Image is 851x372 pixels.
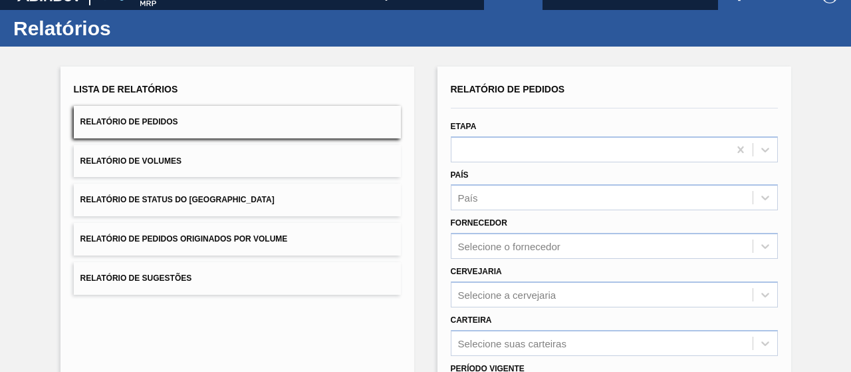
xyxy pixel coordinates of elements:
span: Relatório de Pedidos Originados por Volume [80,234,288,244]
button: Relatório de Sugestões [74,262,401,295]
button: Relatório de Status do [GEOGRAPHIC_DATA] [74,184,401,216]
div: Selecione suas carteiras [458,337,566,349]
button: Relatório de Volumes [74,145,401,178]
label: Fornecedor [451,218,507,228]
span: Lista de Relatórios [74,84,178,94]
span: Relatório de Volumes [80,156,182,166]
h1: Relatórios [13,21,249,36]
span: Relatório de Pedidos [451,84,565,94]
div: Selecione a cervejaria [458,289,556,300]
div: País [458,192,478,204]
label: País [451,170,469,180]
span: Relatório de Status do [GEOGRAPHIC_DATA] [80,195,275,204]
label: Cervejaria [451,267,502,276]
span: Relatório de Sugestões [80,274,192,283]
span: Relatório de Pedidos [80,117,178,126]
button: Relatório de Pedidos [74,106,401,138]
div: Selecione o fornecedor [458,241,560,252]
label: Carteira [451,315,492,325]
button: Relatório de Pedidos Originados por Volume [74,223,401,256]
label: Etapa [451,122,477,131]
